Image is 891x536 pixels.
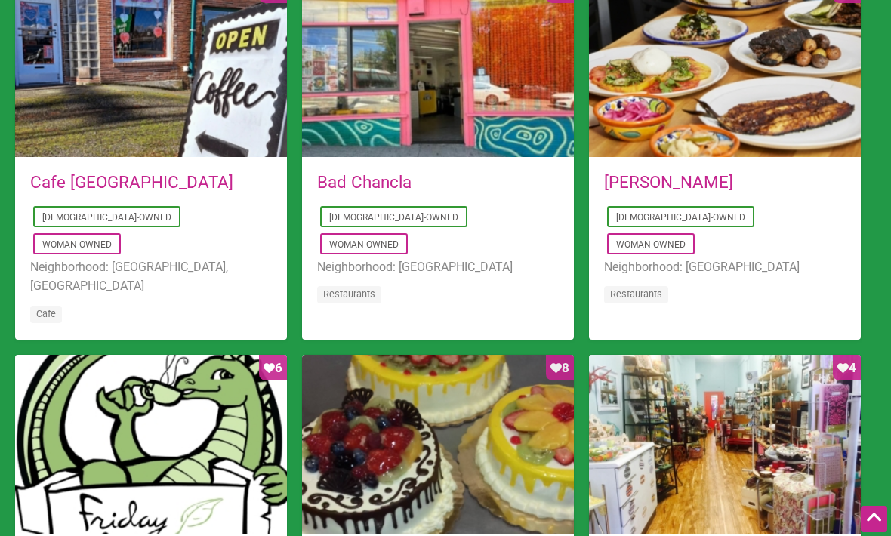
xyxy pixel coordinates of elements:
li: Neighborhood: [GEOGRAPHIC_DATA], [GEOGRAPHIC_DATA] [30,257,272,296]
a: Restaurants [323,288,375,300]
a: Woman-Owned [42,239,112,250]
div: Scroll Back to Top [861,506,887,532]
a: [DEMOGRAPHIC_DATA]-Owned [329,212,458,223]
a: [DEMOGRAPHIC_DATA]-Owned [42,212,171,223]
a: Cafe [36,308,56,319]
a: Woman-Owned [616,239,686,250]
a: Bad Chancla [317,172,412,192]
a: [PERSON_NAME] [604,172,733,192]
a: [DEMOGRAPHIC_DATA]-Owned [616,212,745,223]
a: Restaurants [610,288,662,300]
a: Woman-Owned [329,239,399,250]
a: Cafe [GEOGRAPHIC_DATA] [30,172,233,192]
li: Neighborhood: [GEOGRAPHIC_DATA] [604,257,846,277]
li: Neighborhood: [GEOGRAPHIC_DATA] [317,257,559,277]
